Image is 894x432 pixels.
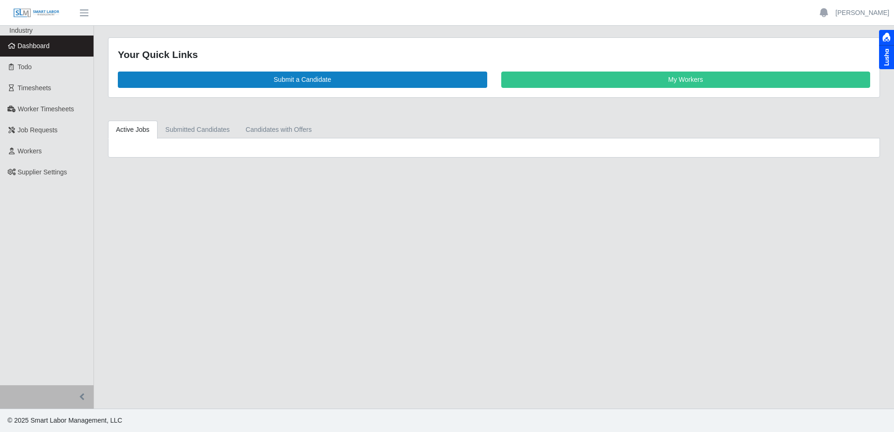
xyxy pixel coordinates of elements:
[18,168,67,176] span: Supplier Settings
[158,121,238,139] a: Submitted Candidates
[18,42,50,50] span: Dashboard
[118,47,870,62] div: Your Quick Links
[118,72,487,88] a: Submit a Candidate
[108,121,158,139] a: Active Jobs
[18,84,51,92] span: Timesheets
[13,8,60,18] img: SLM Logo
[18,105,74,113] span: Worker Timesheets
[9,27,33,34] span: Industry
[18,126,58,134] span: Job Requests
[501,72,871,88] a: My Workers
[836,8,889,18] a: [PERSON_NAME]
[18,63,32,71] span: Todo
[238,121,319,139] a: Candidates with Offers
[18,147,42,155] span: Workers
[7,417,122,424] span: © 2025 Smart Labor Management, LLC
